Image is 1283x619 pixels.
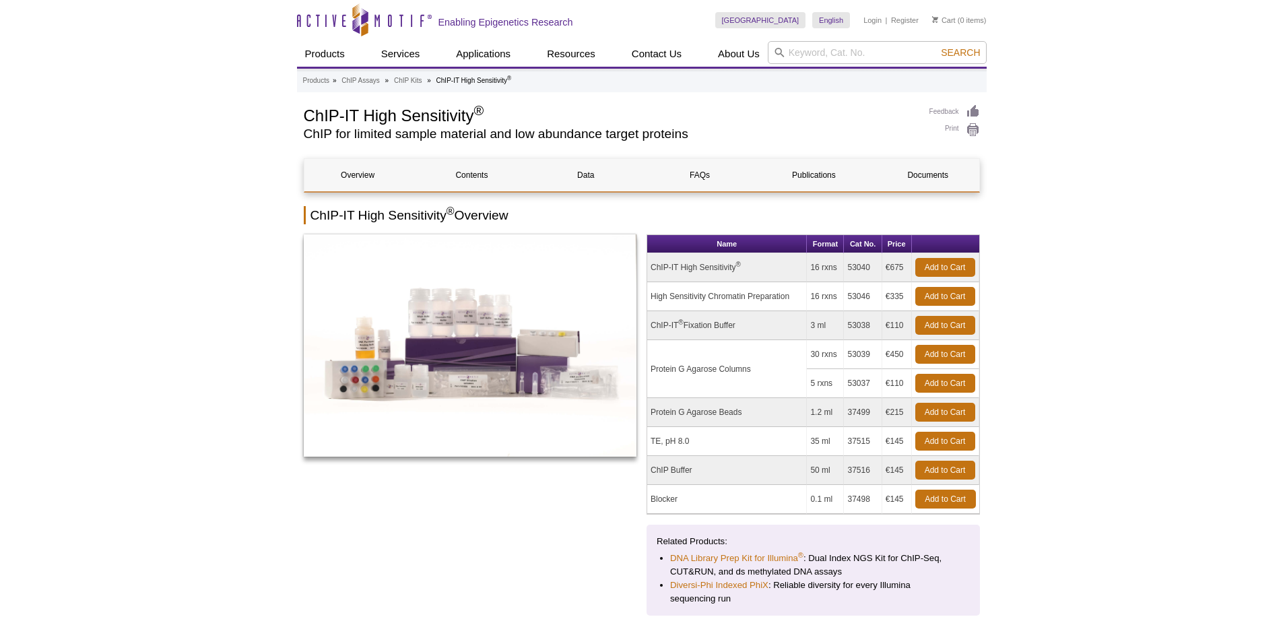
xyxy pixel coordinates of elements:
[915,461,975,480] a: Add to Cart
[303,75,329,87] a: Products
[886,12,888,28] li: |
[891,15,919,25] a: Register
[647,427,807,456] td: TE, pH 8.0
[915,403,975,422] a: Add to Cart
[844,235,882,253] th: Cat No.
[844,311,882,340] td: 53038
[768,41,987,64] input: Keyword, Cat. No.
[807,398,844,427] td: 1.2 ml
[882,282,912,311] td: €335
[941,47,980,58] span: Search
[844,427,882,456] td: 37515
[844,340,882,369] td: 53039
[882,369,912,398] td: €110
[882,427,912,456] td: €145
[507,75,511,82] sup: ®
[844,369,882,398] td: 53037
[448,41,519,67] a: Applications
[807,369,844,398] td: 5 rxns
[882,253,912,282] td: €675
[882,485,912,514] td: €145
[760,159,867,191] a: Publications
[882,398,912,427] td: €215
[932,16,938,23] img: Your Cart
[473,103,484,118] sup: ®
[341,75,380,87] a: ChIP Assays
[807,456,844,485] td: 50 ml
[647,282,807,311] td: High Sensitivity Chromatin Preparation
[657,535,970,548] p: Related Products:
[670,579,768,592] a: Diversi-Phi Indexed PhiX
[647,235,807,253] th: Name
[304,206,980,224] h2: ChIP-IT High Sensitivity Overview
[715,12,806,28] a: [GEOGRAPHIC_DATA]
[394,75,422,87] a: ChIP Kits
[436,77,512,84] li: ChIP-IT High Sensitivity
[915,287,975,306] a: Add to Cart
[304,104,916,125] h1: ChIP-IT High Sensitivity
[929,104,980,119] a: Feedback
[937,46,984,59] button: Search
[438,16,573,28] h2: Enabling Epigenetics Research
[385,77,389,84] li: »
[812,12,850,28] a: English
[647,311,807,340] td: ChIP-IT Fixation Buffer
[932,15,956,25] a: Cart
[647,253,807,282] td: ChIP-IT High Sensitivity
[304,128,916,140] h2: ChIP for limited sample material and low abundance target proteins
[678,319,683,326] sup: ®
[710,41,768,67] a: About Us
[915,316,975,335] a: Add to Cart
[882,235,912,253] th: Price
[798,551,803,559] sup: ®
[844,282,882,311] td: 53046
[670,579,956,606] li: : Reliable diversity for every Illumina sequencing run
[882,340,912,369] td: €450
[844,485,882,514] td: 37498
[670,552,956,579] li: : Dual Index NGS Kit for ChIP-Seq, CUT&RUN, and ds methylated DNA assays
[807,340,844,369] td: 30 rxns
[333,77,337,84] li: »
[304,159,412,191] a: Overview
[304,234,637,457] img: ChIP-IT High Sensitivity Kit
[1237,573,1270,606] iframe: Intercom live chat
[532,159,639,191] a: Data
[882,456,912,485] td: €145
[915,374,975,393] a: Add to Cart
[297,41,353,67] a: Products
[863,15,882,25] a: Login
[915,490,976,509] a: Add to Cart
[932,12,987,28] li: (0 items)
[882,311,912,340] td: €110
[647,485,807,514] td: Blocker
[624,41,690,67] a: Contact Us
[844,253,882,282] td: 53040
[447,205,455,217] sup: ®
[807,282,844,311] td: 16 rxns
[736,261,741,268] sup: ®
[807,485,844,514] td: 0.1 ml
[807,427,844,456] td: 35 ml
[427,77,431,84] li: »
[807,311,844,340] td: 3 ml
[646,159,753,191] a: FAQs
[929,123,980,137] a: Print
[874,159,981,191] a: Documents
[373,41,428,67] a: Services
[807,253,844,282] td: 16 rxns
[647,340,807,398] td: Protein G Agarose Columns
[647,456,807,485] td: ChIP Buffer
[418,159,525,191] a: Contents
[844,398,882,427] td: 37499
[647,398,807,427] td: Protein G Agarose Beads
[915,345,975,364] a: Add to Cart
[915,432,975,451] a: Add to Cart
[844,456,882,485] td: 37516
[670,552,803,565] a: DNA Library Prep Kit for Illumina®
[539,41,603,67] a: Resources
[807,235,844,253] th: Format
[915,258,975,277] a: Add to Cart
